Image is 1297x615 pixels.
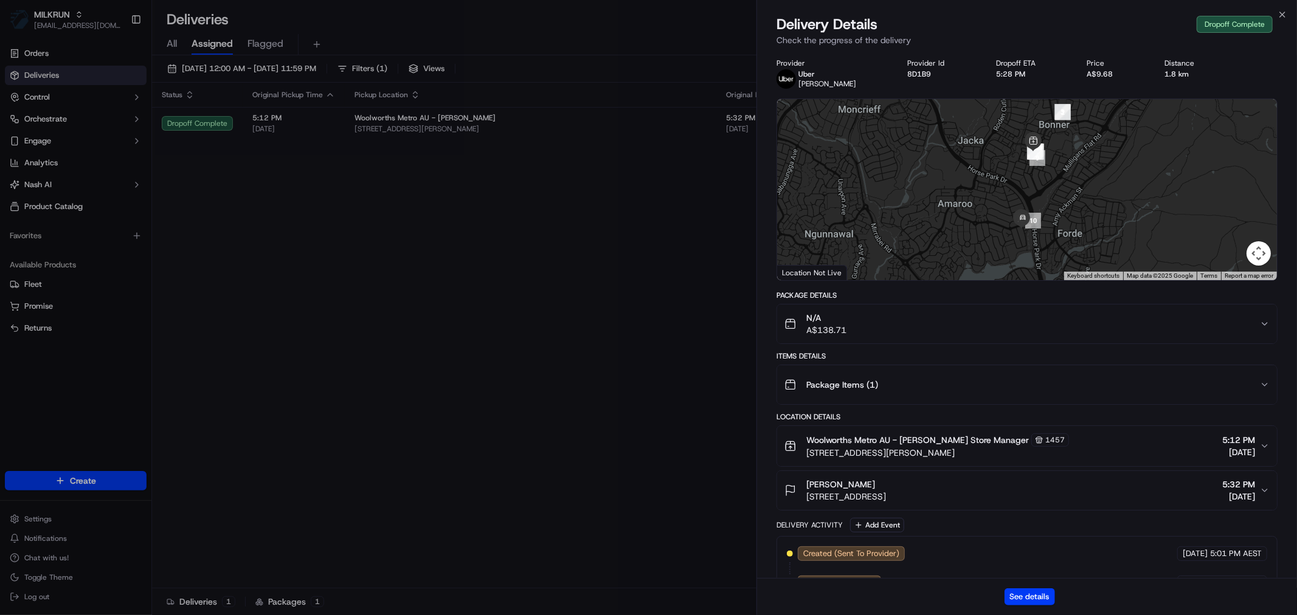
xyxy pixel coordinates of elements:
button: N/AA$138.71 [777,304,1277,343]
span: Woolworths Metro AU - [PERSON_NAME] Store Manager [806,434,1029,446]
button: Package Items (1) [777,365,1277,404]
span: [DATE] [1222,490,1255,503]
span: Delivery Details [776,15,877,34]
span: A$138.71 [806,324,846,336]
button: Woolworths Metro AU - [PERSON_NAME] Store Manager1457[STREET_ADDRESS][PERSON_NAME]5:12 PM[DATE] [777,426,1277,466]
div: Location Not Live [777,265,847,280]
div: Delivery Activity [776,520,843,530]
div: A$9.68 [1087,69,1145,79]
div: Distance [1164,58,1226,68]
span: 5:32 PM [1222,478,1255,490]
div: Provider [776,58,888,68]
span: 5:12 PM [1222,434,1255,446]
div: 3 [1054,104,1070,120]
span: [DATE] [1183,548,1208,559]
button: Keyboard shortcuts [1067,272,1119,280]
div: 8 [1028,144,1044,160]
span: Not Assigned Driver [803,577,876,588]
span: Map data ©2025 Google [1127,272,1193,279]
a: Open this area in Google Maps (opens a new window) [780,264,820,280]
div: Price [1087,58,1145,68]
span: [PERSON_NAME] [806,478,875,490]
img: Google [780,264,820,280]
span: Package Items ( 1 ) [806,379,878,391]
span: Created (Sent To Provider) [803,548,899,559]
span: [PERSON_NAME] [798,79,856,89]
span: [DATE] [1222,446,1255,458]
span: [STREET_ADDRESS][PERSON_NAME] [806,447,1069,459]
button: Map camera controls [1247,241,1271,266]
button: 8D1B9 [908,69,932,79]
span: 5:01 PM AEST [1210,548,1262,559]
span: 1457 [1045,435,1065,445]
div: 6 [1027,143,1043,159]
p: Uber [798,69,856,79]
div: 10 [1025,213,1041,228]
a: Terms (opens in new tab) [1200,272,1217,279]
img: uber-new-logo.jpeg [776,69,796,89]
div: 1.8 km [1164,69,1226,79]
div: Items Details [776,351,1278,361]
div: 5:28 PM [996,69,1067,79]
p: Check the progress of the delivery [776,34,1278,46]
span: 5:01 PM AEST [1210,577,1262,588]
a: Report a map error [1225,272,1273,279]
span: [STREET_ADDRESS] [806,490,886,503]
span: [DATE] [1183,577,1208,588]
span: N/A [806,312,846,324]
div: 9 [1029,150,1045,166]
button: See details [1005,588,1055,605]
div: Location Details [776,412,1278,422]
div: Provider Id [908,58,977,68]
div: Dropoff ETA [996,58,1067,68]
div: Package Details [776,290,1278,300]
button: Add Event [850,518,904,532]
button: [PERSON_NAME][STREET_ADDRESS]5:32 PM[DATE] [777,471,1277,510]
